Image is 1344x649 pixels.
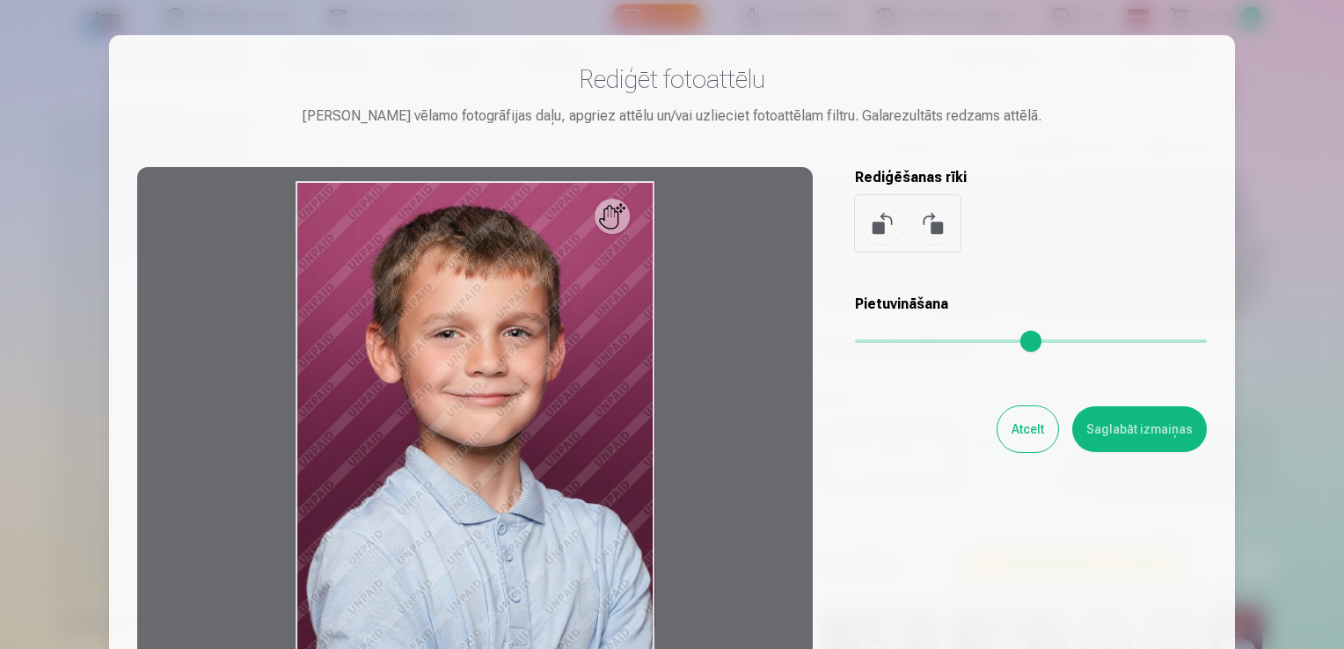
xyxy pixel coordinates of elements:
[855,167,1207,188] h5: Rediģēšanas rīki
[855,294,1207,315] h5: Pietuvināšana
[1072,406,1207,452] button: Saglabāt izmaiņas
[137,106,1207,127] div: [PERSON_NAME] vēlamo fotogrāfijas daļu, apgriez attēlu un/vai uzlieciet fotoattēlam filtru. Galar...
[997,406,1058,452] button: Atcelt
[137,63,1207,95] h3: Rediģēt fotoattēlu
